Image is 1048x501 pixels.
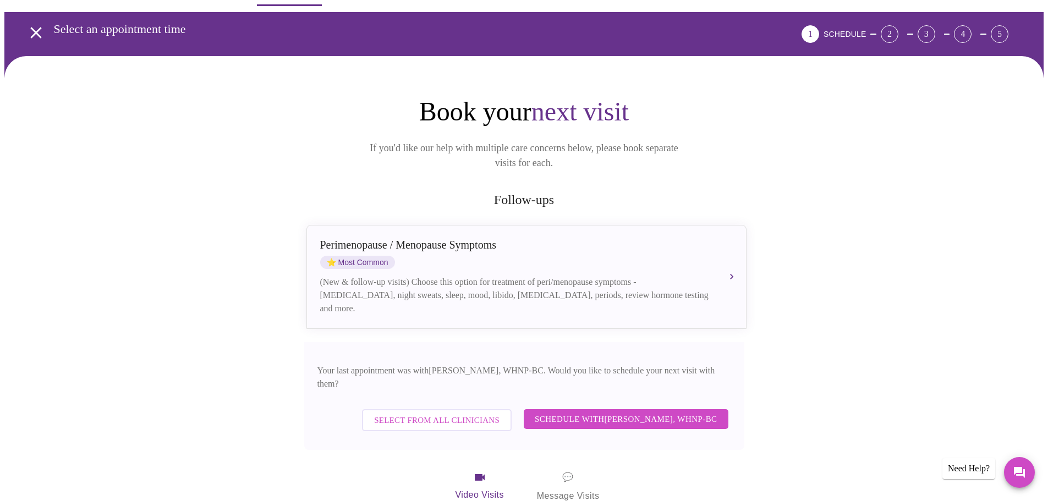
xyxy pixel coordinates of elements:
[802,25,819,43] div: 1
[362,409,512,431] button: Select from All Clinicians
[991,25,1008,43] div: 5
[304,96,744,128] h1: Book your
[320,276,711,315] div: (New & follow-up visits) Choose this option for treatment of peri/menopause symptoms - [MEDICAL_D...
[320,256,395,269] span: Most Common
[562,470,573,485] span: message
[374,413,500,427] span: Select from All Clinicians
[531,97,629,126] span: next visit
[824,30,866,38] span: SCHEDULE
[355,141,694,170] p: If you'd like our help with multiple care concerns below, please book separate visits for each.
[942,458,995,479] div: Need Help?
[918,25,935,43] div: 3
[524,409,728,429] button: Schedule with[PERSON_NAME], WHNP-BC
[304,192,744,207] h2: Follow-ups
[20,16,52,49] button: open drawer
[54,22,740,36] h3: Select an appointment time
[954,25,972,43] div: 4
[881,25,898,43] div: 2
[535,412,717,426] span: Schedule with [PERSON_NAME], WHNP-BC
[1004,457,1035,488] button: Messages
[306,225,747,329] button: Perimenopause / Menopause SymptomsstarMost Common(New & follow-up visits) Choose this option for ...
[317,364,731,390] p: Your last appointment was with [PERSON_NAME], WHNP-BC . Would you like to schedule your next visi...
[327,258,336,267] span: star
[320,239,711,251] div: Perimenopause / Menopause Symptoms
